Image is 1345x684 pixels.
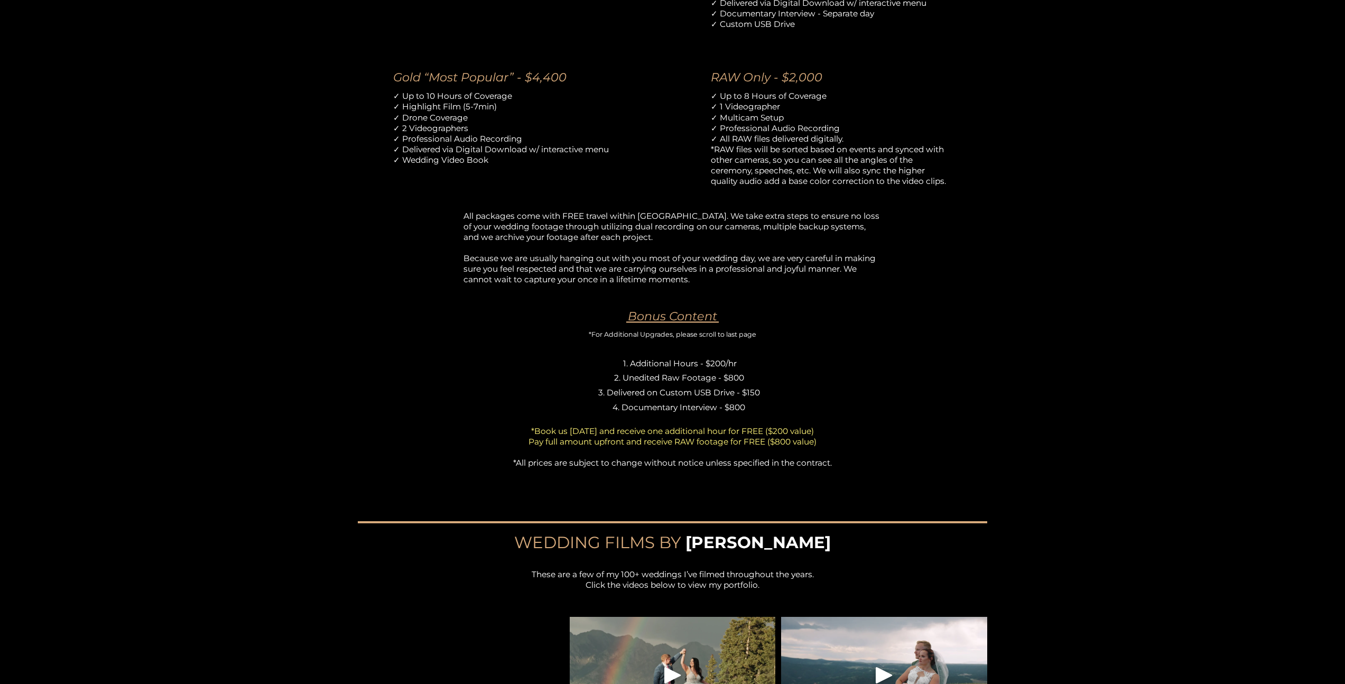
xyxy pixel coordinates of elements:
[711,91,952,186] p: ✓ Up to 8 Hours of Coverage ✓ 1 Videographer ✓ Multicam Setup ✓ Professional Audio Recording ✓ Al...
[463,211,881,285] p: All packages come with FREE travel within [GEOGRAPHIC_DATA]. We take extra steps to ensure no los...
[555,402,811,413] p: Documentary Interview - $800
[534,330,811,339] p: *For Additional Upgrades, please scroll to last page
[628,309,717,323] em: Bonus Content
[393,70,567,85] em: Gold “Most Popular” - $4,400
[514,532,681,552] span: WEDDING FILMS BY
[685,532,831,552] strong: [PERSON_NAME]
[555,358,811,369] p: Additional Hours - $200/hr
[555,373,811,383] p: Unedited Raw Footage - $800
[499,569,846,590] p: These are a few of my 100+ weddings I’ve filmed throughout the years. Click the videos below to v...
[528,426,817,447] span: *Book us [DATE] and receive one additional hour for FREE ($200 value) Pay full amount upfront and...
[393,91,634,165] p: ✓ Up to 10 Hours of Coverage ✓ Highlight Film (5-7min) ✓ Drone Coverage ✓ 2 Videographers ✓ Profe...
[513,458,832,468] span: *All prices are subject to change without notice unless specified in the contract.
[711,70,822,85] em: RAW Only - $2,000
[555,387,811,398] p: Delivered on Custom USB Drive - $150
